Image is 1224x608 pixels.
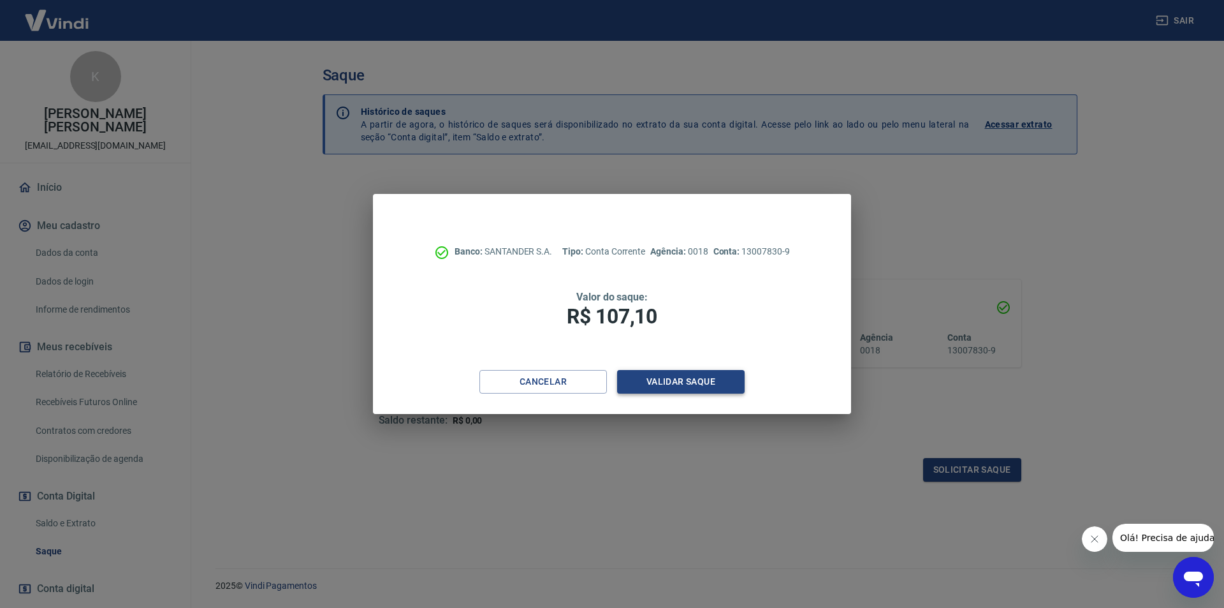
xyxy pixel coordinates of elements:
[455,245,552,258] p: SANTANDER S.A.
[650,245,708,258] p: 0018
[1173,557,1214,598] iframe: Botão para abrir a janela de mensagens
[567,304,657,329] span: R$ 107,10
[479,370,607,394] button: Cancelar
[562,245,645,258] p: Conta Corrente
[562,246,585,256] span: Tipo:
[713,245,790,258] p: 13007830-9
[455,246,484,256] span: Banco:
[1082,526,1107,552] iframe: Fechar mensagem
[713,246,742,256] span: Conta:
[650,246,688,256] span: Agência:
[1112,524,1214,552] iframe: Mensagem da empresa
[576,291,648,303] span: Valor do saque:
[8,9,107,19] span: Olá! Precisa de ajuda?
[617,370,745,394] button: Validar saque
